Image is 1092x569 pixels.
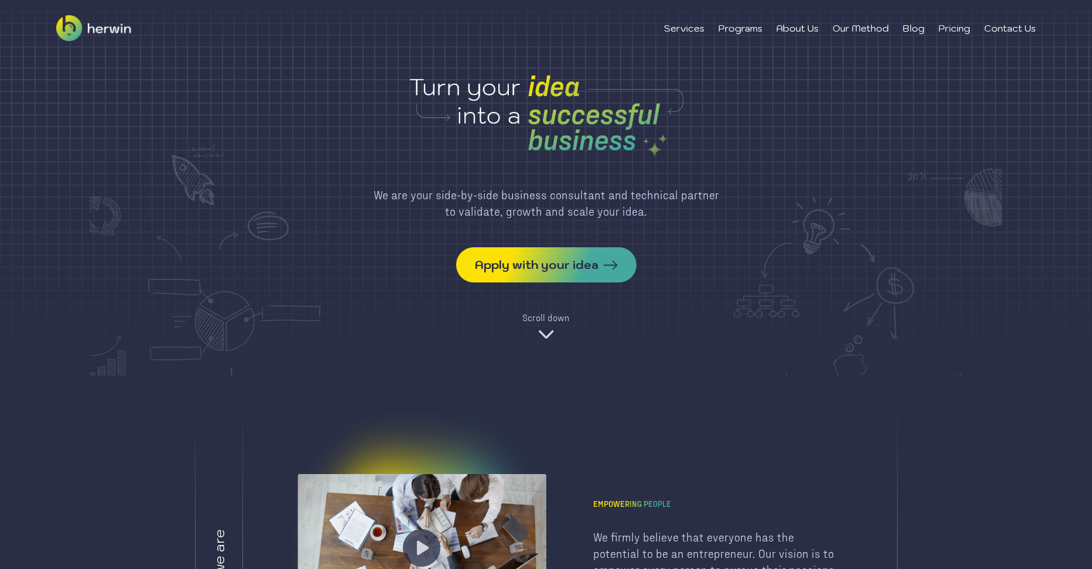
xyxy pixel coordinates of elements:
div: Apply with your idea [475,257,598,273]
img: play icon [403,529,440,567]
button: Scroll down [522,311,570,343]
button: Apply with your ideaarrow to the right [456,247,636,282]
li: Pricing [939,21,970,35]
li: About Us [776,21,819,35]
li: Contact Us [984,21,1036,35]
div: Scroll down [522,311,570,325]
li: Services [664,21,704,35]
div: We are your side-by-side business consultant and technical partner to validate, growth and scale ... [373,186,720,219]
li: Our Method [833,21,889,35]
h1: Empowering people [593,498,676,510]
li: Blog [903,21,925,35]
img: arrow to the right [603,260,618,270]
img: hero image [312,70,781,158]
li: Programs [718,21,762,35]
